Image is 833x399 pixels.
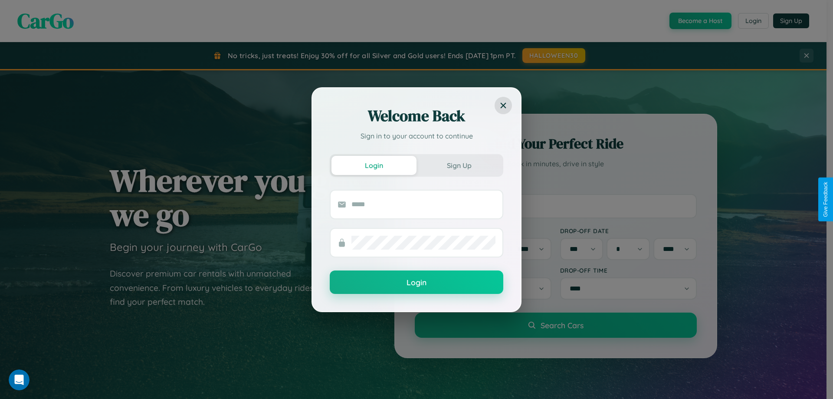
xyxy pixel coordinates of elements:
[330,270,503,294] button: Login
[330,106,503,126] h2: Welcome Back
[9,369,30,390] iframe: Intercom live chat
[330,131,503,141] p: Sign in to your account to continue
[331,156,416,175] button: Login
[823,182,829,217] div: Give Feedback
[416,156,502,175] button: Sign Up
